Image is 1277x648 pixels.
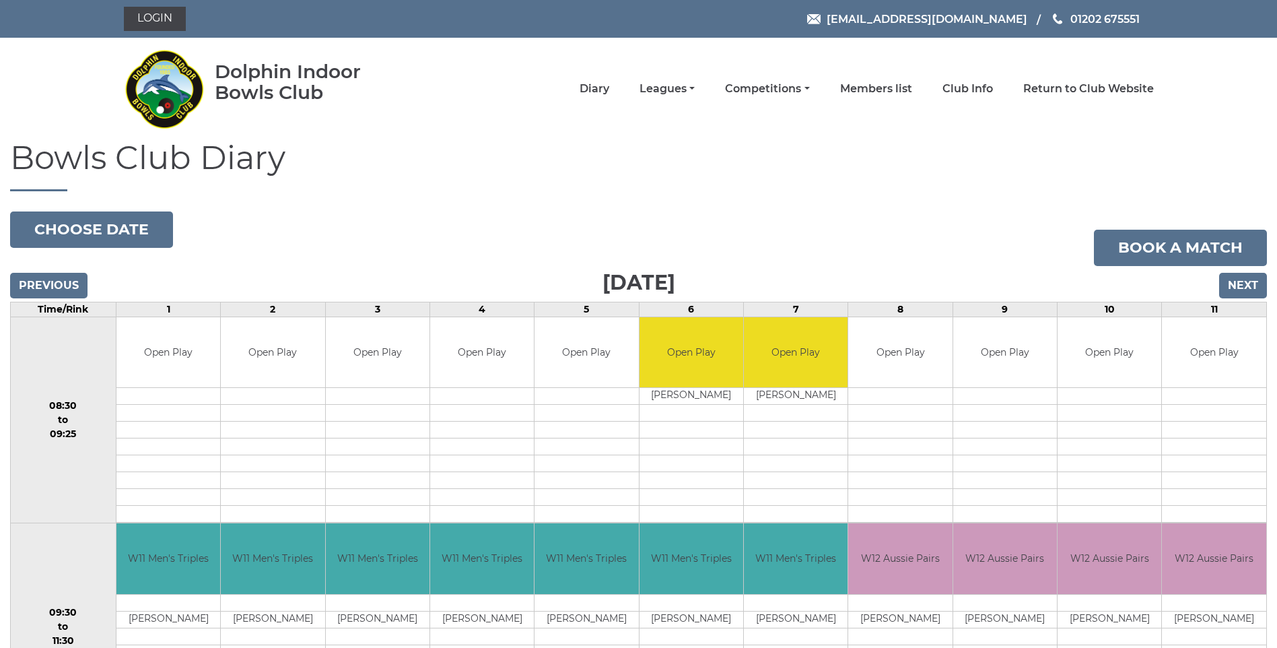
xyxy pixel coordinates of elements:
td: 08:30 to 09:25 [11,317,116,523]
span: 01202 675551 [1070,12,1140,25]
td: 6 [639,302,743,317]
td: Open Play [640,317,743,388]
td: [PERSON_NAME] [116,611,220,628]
td: Open Play [430,317,534,388]
a: Phone us 01202 675551 [1051,11,1140,28]
td: [PERSON_NAME] [953,611,1057,628]
a: Club Info [942,82,993,96]
td: 4 [429,302,534,317]
img: Phone us [1053,13,1062,24]
td: [PERSON_NAME] [221,611,324,628]
td: 1 [116,302,220,317]
img: Dolphin Indoor Bowls Club [124,42,205,136]
td: [PERSON_NAME] [430,611,534,628]
input: Previous [10,273,88,298]
td: W12 Aussie Pairs [1058,523,1161,594]
td: [PERSON_NAME] [640,388,743,405]
a: Email [EMAIL_ADDRESS][DOMAIN_NAME] [807,11,1027,28]
td: W11 Men's Triples [534,523,638,594]
td: W12 Aussie Pairs [953,523,1057,594]
td: Open Play [1058,317,1161,388]
td: W11 Men's Triples [326,523,429,594]
td: Open Play [221,317,324,388]
td: 10 [1058,302,1162,317]
td: W11 Men's Triples [640,523,743,594]
a: Leagues [640,82,695,96]
td: 3 [325,302,429,317]
div: Dolphin Indoor Bowls Club [215,61,404,103]
td: 5 [534,302,639,317]
td: W11 Men's Triples [116,523,220,594]
td: 7 [744,302,848,317]
td: W12 Aussie Pairs [848,523,952,594]
a: Competitions [725,82,809,96]
td: W11 Men's Triples [430,523,534,594]
a: Return to Club Website [1023,82,1154,96]
td: [PERSON_NAME] [534,611,638,628]
td: Time/Rink [11,302,116,317]
span: [EMAIL_ADDRESS][DOMAIN_NAME] [827,12,1027,25]
a: Login [124,7,186,31]
td: W11 Men's Triples [221,523,324,594]
td: [PERSON_NAME] [848,611,952,628]
td: [PERSON_NAME] [744,611,848,628]
td: W11 Men's Triples [744,523,848,594]
td: Open Play [1162,317,1266,388]
td: [PERSON_NAME] [1162,611,1266,628]
td: [PERSON_NAME] [744,388,848,405]
td: [PERSON_NAME] [326,611,429,628]
a: Members list [840,82,912,96]
td: [PERSON_NAME] [640,611,743,628]
td: [PERSON_NAME] [1058,611,1161,628]
td: Open Play [848,317,952,388]
td: Open Play [744,317,848,388]
td: 2 [221,302,325,317]
td: Open Play [953,317,1057,388]
h1: Bowls Club Diary [10,140,1267,191]
td: 11 [1162,302,1267,317]
input: Next [1219,273,1267,298]
button: Choose date [10,212,173,248]
a: Diary [580,82,609,96]
a: Book a match [1094,230,1267,266]
img: Email [807,14,821,24]
td: Open Play [116,317,220,388]
td: W12 Aussie Pairs [1162,523,1266,594]
td: Open Play [534,317,638,388]
td: Open Play [326,317,429,388]
td: 9 [953,302,1057,317]
td: 8 [848,302,953,317]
